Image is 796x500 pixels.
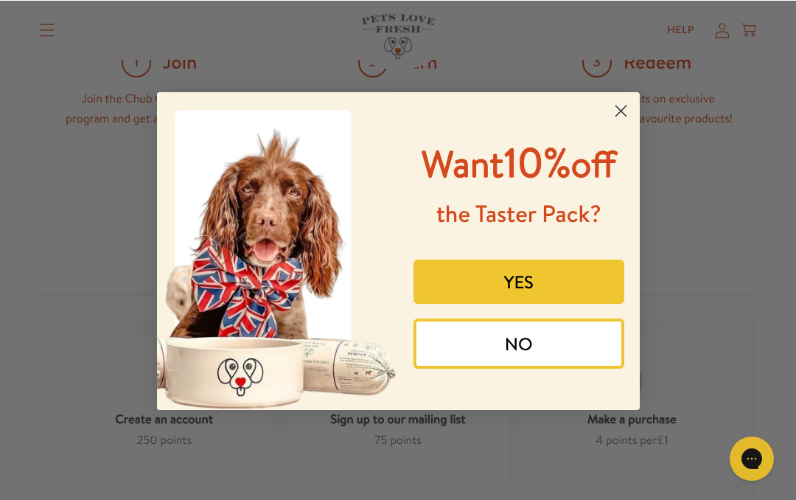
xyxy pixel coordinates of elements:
[608,97,634,123] button: Close dialog
[722,431,781,485] iframe: Gorgias live chat messenger
[422,138,504,189] span: Want
[422,133,617,190] span: 10%
[570,138,616,189] span: off
[157,91,399,409] img: 8afefe80-1ef6-417a-b86b-9520c2248d41.jpeg
[413,259,624,303] button: YES
[413,318,624,368] button: NO
[436,197,601,229] span: the Taster Pack?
